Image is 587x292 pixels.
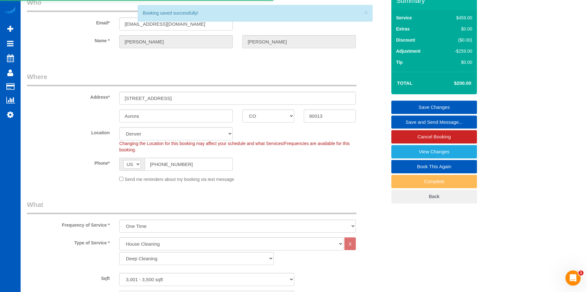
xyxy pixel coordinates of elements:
[391,101,477,114] a: Save Changes
[441,37,472,43] div: ($0.00)
[396,26,410,32] label: Extras
[364,9,368,16] button: ×
[441,48,472,54] div: -$259.00
[391,116,477,129] a: Save and Send Message...
[441,26,472,32] div: $0.00
[441,59,472,65] div: $0.00
[304,109,356,123] input: Zip Code*
[119,35,233,48] input: First Name*
[27,200,356,214] legend: What
[119,109,233,123] input: City*
[396,59,403,65] label: Tip
[22,237,114,246] label: Type of Service *
[391,190,477,203] a: Back
[391,130,477,143] a: Cancel Booking
[22,17,114,26] label: Email*
[391,160,477,173] a: Book This Again
[22,92,114,100] label: Address*
[242,35,356,48] input: Last Name*
[125,177,234,182] span: Send me reminders about my booking via text message
[396,48,421,54] label: Adjustment
[22,127,114,136] label: Location
[435,81,471,86] h4: $200.00
[565,270,581,286] iframe: Intercom live chat
[143,10,367,16] div: Booking saved successfully!
[22,220,114,228] label: Frequency of Service *
[397,80,413,86] strong: Total
[119,141,350,152] span: Changing the Location for this booking may affect your schedule and what Services/Frequencies are...
[396,37,415,43] label: Discount
[22,158,114,166] label: Phone*
[578,270,584,275] span: 1
[27,72,356,86] legend: Where
[22,35,114,44] label: Name *
[441,15,472,21] div: $459.00
[396,15,412,21] label: Service
[391,145,477,158] a: View Changes
[119,17,233,30] input: Email*
[22,273,114,282] label: Sqft
[4,6,16,15] img: Automaid Logo
[145,158,233,171] input: Phone*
